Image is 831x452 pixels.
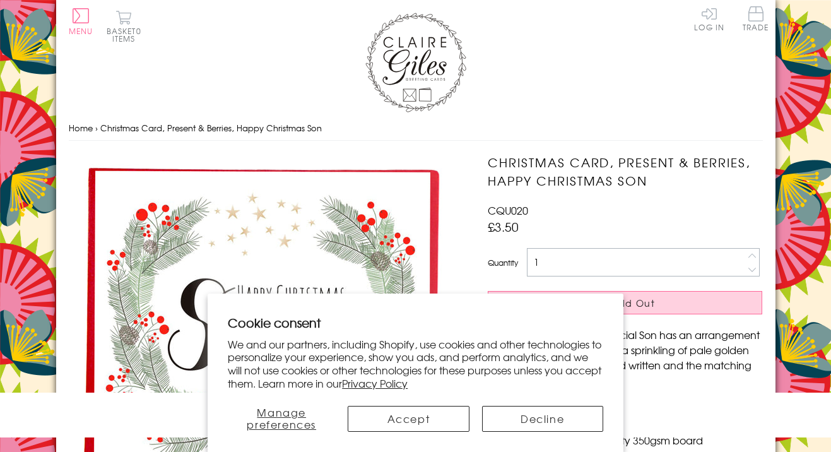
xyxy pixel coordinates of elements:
[348,406,469,432] button: Accept
[482,406,603,432] button: Decline
[107,10,141,42] button: Basket0 items
[228,314,603,331] h2: Cookie consent
[488,203,528,218] span: CQU020
[228,338,603,390] p: We and our partners, including Shopify, use cookies and other technologies to personalize your ex...
[365,13,466,112] img: Claire Giles Greetings Cards
[488,218,519,235] span: £3.50
[342,376,408,391] a: Privacy Policy
[488,327,762,388] p: This beautiful card for a special Son has an arrangement of fir cones and berries and a sprinklin...
[488,291,762,314] button: Sold Out
[69,116,763,141] nav: breadcrumbs
[95,122,98,134] span: ›
[69,25,93,37] span: Menu
[500,432,762,448] li: Printed in the U.K on quality 350gsm board
[228,406,335,432] button: Manage preferences
[743,6,769,33] a: Trade
[694,6,724,31] a: Log In
[112,25,141,44] span: 0 items
[69,122,93,134] a: Home
[743,6,769,31] span: Trade
[247,405,316,432] span: Manage preferences
[488,153,762,190] h1: Christmas Card, Present & Berries, Happy Christmas Son
[488,257,518,268] label: Quantity
[100,122,322,134] span: Christmas Card, Present & Berries, Happy Christmas Son
[69,8,93,35] button: Menu
[611,297,655,309] span: Sold Out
